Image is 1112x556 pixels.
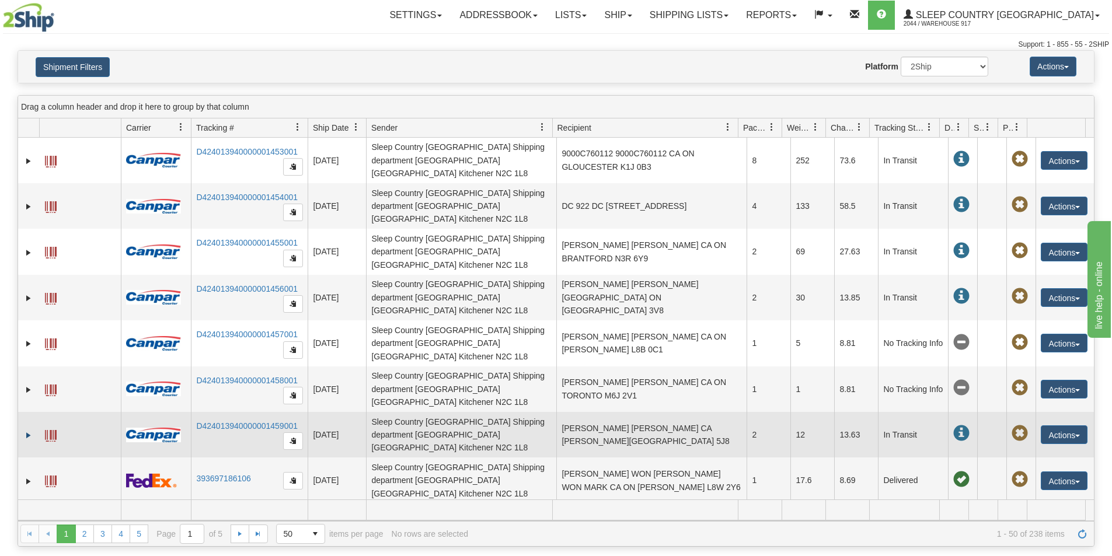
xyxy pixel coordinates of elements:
[313,122,348,134] span: Ship Date
[126,244,181,259] img: 14 - Canpar
[1030,57,1076,76] button: Actions
[834,229,878,274] td: 27.63
[953,471,970,488] span: On time
[366,229,556,274] td: Sleep Country [GEOGRAPHIC_DATA] Shipping department [GEOGRAPHIC_DATA] [GEOGRAPHIC_DATA] Kitchener...
[953,334,970,351] span: No Tracking Info
[743,122,768,134] span: Packages
[283,387,303,404] button: Copy to clipboard
[556,320,747,366] td: [PERSON_NAME] [PERSON_NAME] CA ON [PERSON_NAME] L8B 0C1
[556,229,747,274] td: [PERSON_NAME] [PERSON_NAME] CA ON BRANTFORD N3R 6Y9
[806,117,825,137] a: Weight filter column settings
[75,524,94,543] a: 2
[476,529,1065,538] span: 1 - 50 of 238 items
[834,412,878,457] td: 13.63
[45,379,57,398] a: Label
[45,242,57,260] a: Label
[366,412,556,457] td: Sleep Country [GEOGRAPHIC_DATA] Shipping department [GEOGRAPHIC_DATA] [GEOGRAPHIC_DATA] Kitchener...
[23,475,34,487] a: Expand
[790,320,834,366] td: 5
[953,151,970,167] span: In Transit
[308,320,366,366] td: [DATE]
[196,376,298,385] a: D424013940000001458001
[1012,425,1028,442] span: Pickup Not Assigned
[126,336,181,351] img: 14 - Canpar
[878,366,948,412] td: No Tracking Info
[1041,334,1087,352] button: Actions
[366,183,556,229] td: Sleep Country [GEOGRAPHIC_DATA] Shipping department [GEOGRAPHIC_DATA] [GEOGRAPHIC_DATA] Kitchener...
[1007,117,1027,137] a: Pickup Status filter column settings
[878,412,948,457] td: In Transit
[944,122,954,134] span: Delivery Status
[23,247,34,258] a: Expand
[953,380,970,396] span: No Tracking Info
[1012,380,1028,396] span: Pickup Not Assigned
[23,384,34,396] a: Expand
[381,1,451,30] a: Settings
[231,524,249,543] a: Go to the next page
[196,147,298,156] a: D424013940000001453001
[23,429,34,441] a: Expand
[366,320,556,366] td: Sleep Country [GEOGRAPHIC_DATA] Shipping department [GEOGRAPHIC_DATA] [GEOGRAPHIC_DATA] Kitchener...
[366,457,556,503] td: Sleep Country [GEOGRAPHIC_DATA] Shipping department [GEOGRAPHIC_DATA] [GEOGRAPHIC_DATA] Kitchener...
[557,122,591,134] span: Recipient
[308,183,366,229] td: [DATE]
[556,275,747,320] td: [PERSON_NAME] [PERSON_NAME] [GEOGRAPHIC_DATA] ON [GEOGRAPHIC_DATA] 3V8
[790,457,834,503] td: 17.6
[196,474,250,483] a: 393697186106
[366,275,556,320] td: Sleep Country [GEOGRAPHIC_DATA] Shipping department [GEOGRAPHIC_DATA] [GEOGRAPHIC_DATA] Kitchener...
[171,117,191,137] a: Carrier filter column settings
[953,197,970,213] span: In Transit
[953,288,970,305] span: In Transit
[913,10,1094,20] span: Sleep Country [GEOGRAPHIC_DATA]
[1041,425,1087,444] button: Actions
[276,524,325,544] span: Page sizes drop down
[308,229,366,274] td: [DATE]
[834,320,878,366] td: 8.81
[1041,151,1087,170] button: Actions
[276,524,384,544] span: items per page
[747,229,790,274] td: 2
[196,421,298,431] a: D424013940000001459001
[747,412,790,457] td: 2
[1085,218,1111,337] iframe: chat widget
[392,529,469,538] div: No rows are selected
[308,138,366,183] td: [DATE]
[1012,288,1028,305] span: Pickup Not Assigned
[595,1,640,30] a: Ship
[790,229,834,274] td: 69
[308,366,366,412] td: [DATE]
[949,117,968,137] a: Delivery Status filter column settings
[978,117,998,137] a: Shipment Issues filter column settings
[283,295,303,313] button: Copy to clipboard
[1003,122,1013,134] span: Pickup Status
[878,275,948,320] td: In Transit
[1041,197,1087,215] button: Actions
[371,122,398,134] span: Sender
[878,320,948,366] td: No Tracking Info
[556,138,747,183] td: 9000C760112 9000C760112 CA ON GLOUCESTER K1J 0B3
[953,243,970,259] span: In Transit
[556,457,747,503] td: [PERSON_NAME] WON [PERSON_NAME] WON MARK CA ON [PERSON_NAME] L8W 2Y6
[1012,243,1028,259] span: Pickup Not Assigned
[126,122,151,134] span: Carrier
[790,183,834,229] td: 133
[45,151,57,169] a: Label
[834,366,878,412] td: 8.81
[196,330,298,339] a: D424013940000001457001
[346,117,366,137] a: Ship Date filter column settings
[111,524,130,543] a: 4
[747,457,790,503] td: 1
[556,366,747,412] td: [PERSON_NAME] [PERSON_NAME] CA ON TORONTO M6J 2V1
[747,275,790,320] td: 2
[834,457,878,503] td: 8.69
[1041,471,1087,490] button: Actions
[874,122,925,134] span: Tracking Status
[878,183,948,229] td: In Transit
[1012,334,1028,351] span: Pickup Not Assigned
[45,425,57,443] a: Label
[18,96,1094,118] div: grid grouping header
[790,138,834,183] td: 252
[283,341,303,359] button: Copy to clipboard
[790,275,834,320] td: 30
[126,382,181,396] img: 14 - Canpar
